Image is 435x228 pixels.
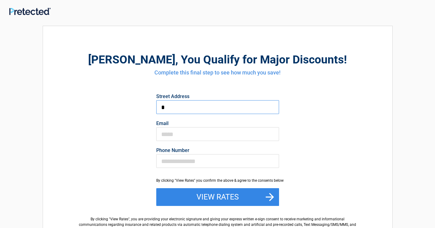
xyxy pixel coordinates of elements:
[156,148,279,153] label: Phone Number
[77,69,359,77] h4: Complete this final step to see how much you save!
[9,8,51,15] img: Main Logo
[156,121,279,126] label: Email
[156,178,279,183] div: By clicking "View Rates" you confirm the above & agree to the consents below
[77,52,359,67] h2: , You Qualify for Major Discounts!
[88,53,175,66] span: [PERSON_NAME]
[156,188,279,206] button: View Rates
[110,217,128,221] span: View Rates
[156,94,279,99] label: Street Address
